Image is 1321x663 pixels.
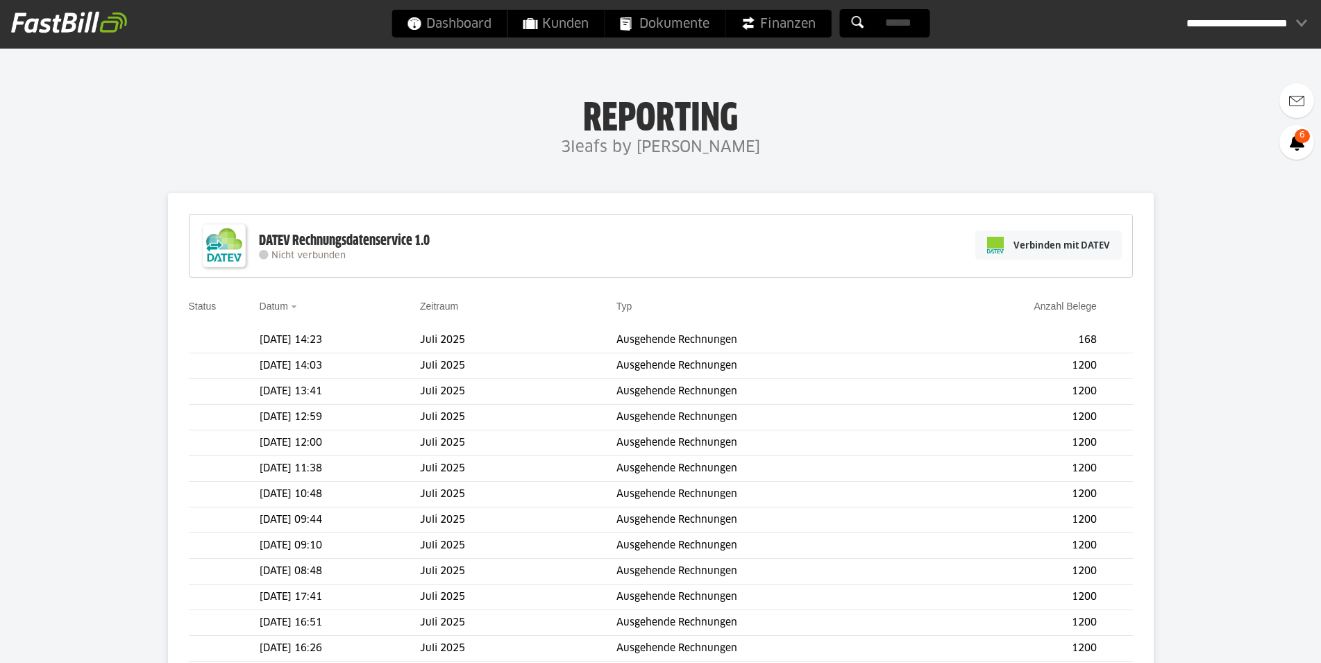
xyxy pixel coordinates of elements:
span: Dashboard [407,10,491,37]
a: Kunden [507,10,604,37]
a: Datum [260,301,288,312]
a: Zeitraum [420,301,458,312]
a: Status [189,301,217,312]
td: Juli 2025 [420,456,616,482]
td: Ausgehende Rechnungen [616,405,927,430]
td: Ausgehende Rechnungen [616,328,927,353]
td: Juli 2025 [420,533,616,559]
img: sort_desc.gif [291,305,300,308]
a: Anzahl Belege [1034,301,1096,312]
div: DATEV Rechnungsdatenservice 1.0 [259,232,430,250]
td: 1200 [927,405,1102,430]
td: Ausgehende Rechnungen [616,507,927,533]
td: [DATE] 16:51 [260,610,420,636]
td: [DATE] 16:26 [260,636,420,662]
span: Kunden [523,10,589,37]
td: Ausgehende Rechnungen [616,456,927,482]
td: Juli 2025 [420,379,616,405]
td: [DATE] 11:38 [260,456,420,482]
a: Dokumente [605,10,725,37]
td: 1200 [927,559,1102,585]
a: Dashboard [392,10,507,37]
span: 6 [1295,129,1310,143]
td: [DATE] 12:59 [260,405,420,430]
td: [DATE] 13:41 [260,379,420,405]
td: Ausgehende Rechnungen [616,482,927,507]
td: Ausgehende Rechnungen [616,379,927,405]
td: Juli 2025 [420,507,616,533]
td: Juli 2025 [420,585,616,610]
a: Verbinden mit DATEV [975,230,1122,260]
td: Ausgehende Rechnungen [616,636,927,662]
td: Juli 2025 [420,482,616,507]
td: Juli 2025 [420,610,616,636]
td: [DATE] 12:00 [260,430,420,456]
td: Juli 2025 [420,636,616,662]
td: Ausgehende Rechnungen [616,610,927,636]
td: [DATE] 17:41 [260,585,420,610]
span: Nicht verbunden [271,251,346,260]
td: Juli 2025 [420,405,616,430]
td: [DATE] 08:48 [260,559,420,585]
a: Finanzen [725,10,831,37]
a: Typ [616,301,632,312]
td: 1200 [927,379,1102,405]
td: 168 [927,328,1102,353]
td: Juli 2025 [420,328,616,353]
td: 1200 [927,456,1102,482]
td: Juli 2025 [420,559,616,585]
span: Dokumente [620,10,709,37]
td: 1200 [927,507,1102,533]
img: pi-datev-logo-farbig-24.svg [987,237,1004,253]
td: Ausgehende Rechnungen [616,559,927,585]
td: [DATE] 14:23 [260,328,420,353]
h1: Reporting [139,98,1182,134]
td: Ausgehende Rechnungen [616,353,927,379]
td: Ausgehende Rechnungen [616,585,927,610]
td: Juli 2025 [420,353,616,379]
td: 1200 [927,482,1102,507]
td: [DATE] 09:44 [260,507,420,533]
td: Ausgehende Rechnungen [616,430,927,456]
a: 6 [1279,125,1314,160]
td: 1200 [927,533,1102,559]
span: Verbinden mit DATEV [1013,238,1110,252]
td: 1200 [927,353,1102,379]
td: 1200 [927,430,1102,456]
td: 1200 [927,636,1102,662]
td: 1200 [927,585,1102,610]
img: DATEV-Datenservice Logo [196,218,252,274]
iframe: Öffnet ein Widget, in dem Sie weitere Informationen finden [1214,621,1307,656]
td: Ausgehende Rechnungen [616,533,927,559]
td: [DATE] 14:03 [260,353,420,379]
td: 1200 [927,610,1102,636]
td: Juli 2025 [420,430,616,456]
td: [DATE] 09:10 [260,533,420,559]
span: Finanzen [741,10,816,37]
img: fastbill_logo_white.png [11,11,127,33]
td: [DATE] 10:48 [260,482,420,507]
